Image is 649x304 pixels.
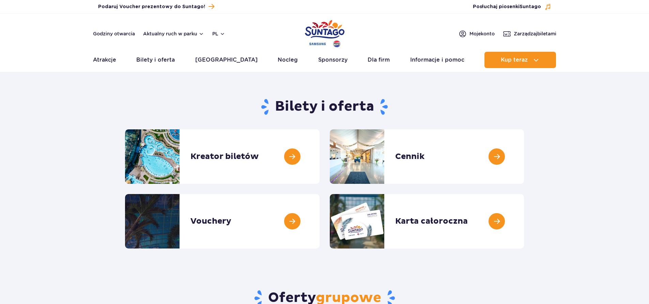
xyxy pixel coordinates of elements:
a: [GEOGRAPHIC_DATA] [195,52,258,68]
a: Bilety i oferta [136,52,175,68]
a: Mojekonto [459,30,495,38]
span: Podaruj Voucher prezentowy do Suntago! [98,3,205,10]
button: Posłuchaj piosenkiSuntago [473,3,551,10]
span: Kup teraz [501,57,528,63]
span: Zarządzaj biletami [514,30,556,37]
a: Dla firm [368,52,390,68]
span: Moje konto [469,30,495,37]
button: Kup teraz [484,52,556,68]
a: Godziny otwarcia [93,30,135,37]
a: Atrakcje [93,52,116,68]
a: Sponsorzy [318,52,347,68]
a: Informacje i pomoc [410,52,464,68]
a: Park of Poland [305,17,344,48]
a: Zarządzajbiletami [503,30,556,38]
span: Posłuchaj piosenki [473,3,541,10]
span: Suntago [520,4,541,9]
h1: Bilety i oferta [125,98,524,116]
a: Podaruj Voucher prezentowy do Suntago! [98,2,214,11]
a: Nocleg [278,52,298,68]
button: Aktualny ruch w parku [143,31,204,36]
button: pl [212,30,225,37]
